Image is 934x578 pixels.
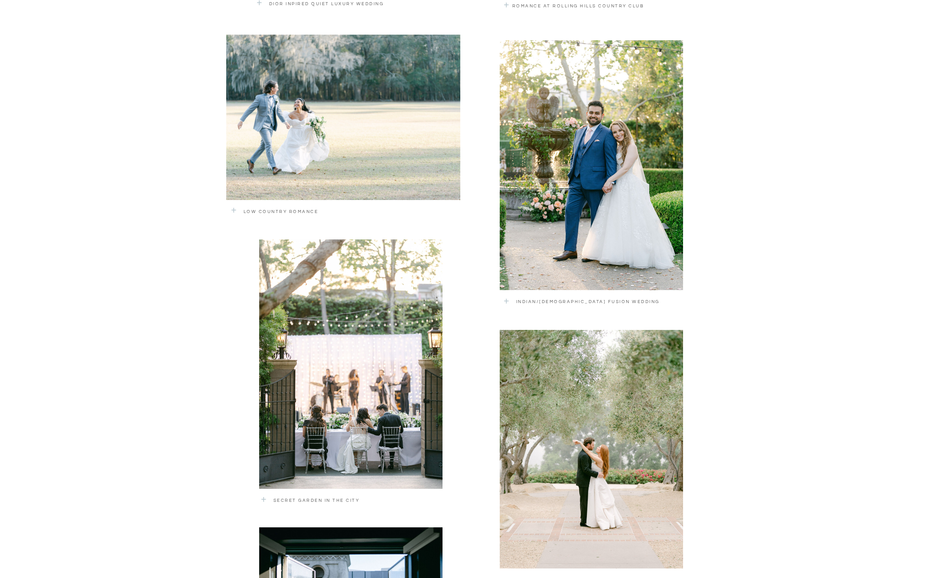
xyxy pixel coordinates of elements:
[273,497,436,509] a: secret garden in the City
[512,2,675,15] a: romance at rolling hills country club
[244,208,407,218] a: Low Country Romance
[261,490,278,516] a: +
[516,298,679,308] a: Indian/[DEMOGRAPHIC_DATA] Fusion Wedding
[231,201,248,227] a: +
[504,292,521,318] a: +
